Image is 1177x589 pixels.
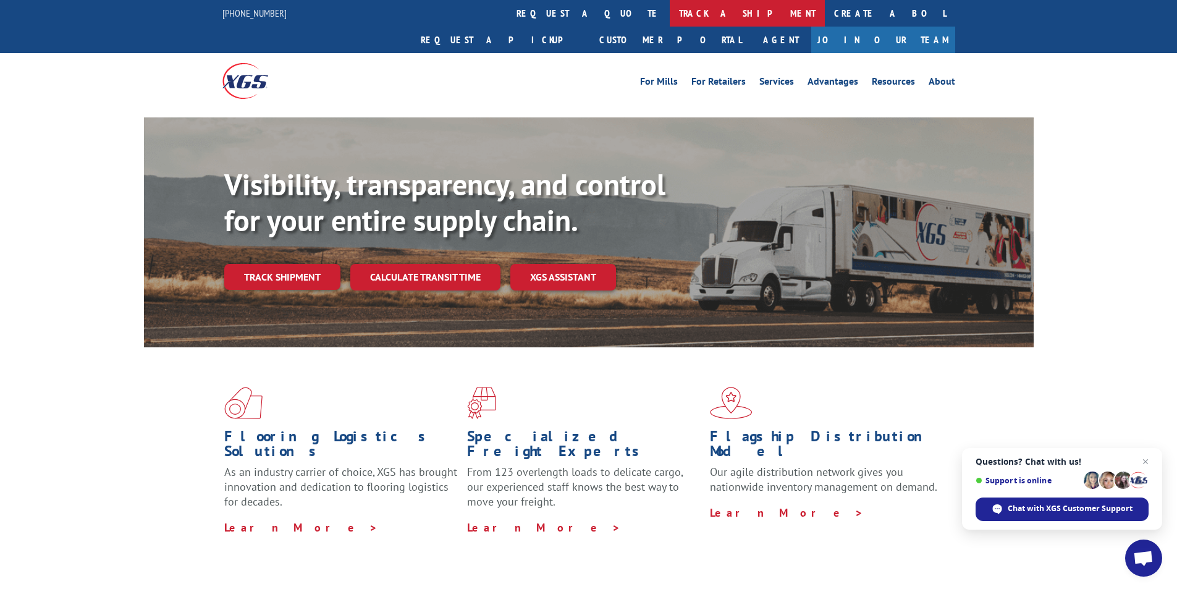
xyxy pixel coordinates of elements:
a: Learn More > [467,520,621,535]
a: For Retailers [691,77,746,90]
a: Agent [751,27,811,53]
a: [PHONE_NUMBER] [222,7,287,19]
a: About [929,77,955,90]
a: Services [759,77,794,90]
span: Support is online [976,476,1079,485]
div: Open chat [1125,540,1162,577]
span: Our agile distribution network gives you nationwide inventory management on demand. [710,465,937,494]
h1: Flagship Distribution Model [710,429,943,465]
a: Calculate transit time [350,264,500,290]
span: As an industry carrier of choice, XGS has brought innovation and dedication to flooring logistics... [224,465,457,509]
img: xgs-icon-flagship-distribution-model-red [710,387,753,419]
a: Learn More > [224,520,378,535]
span: Close chat [1138,454,1153,469]
a: Request a pickup [411,27,590,53]
img: xgs-icon-focused-on-flooring-red [467,387,496,419]
span: Chat with XGS Customer Support [1008,503,1133,514]
a: XGS ASSISTANT [510,264,616,290]
a: Customer Portal [590,27,751,53]
a: Join Our Team [811,27,955,53]
h1: Specialized Freight Experts [467,429,701,465]
a: Learn More > [710,506,864,520]
b: Visibility, transparency, and control for your entire supply chain. [224,165,665,239]
h1: Flooring Logistics Solutions [224,429,458,465]
img: xgs-icon-total-supply-chain-intelligence-red [224,387,263,419]
a: Resources [872,77,915,90]
p: From 123 overlength loads to delicate cargo, our experienced staff knows the best way to move you... [467,465,701,520]
div: Chat with XGS Customer Support [976,498,1149,521]
a: Advantages [808,77,858,90]
a: Track shipment [224,264,340,290]
a: For Mills [640,77,678,90]
span: Questions? Chat with us! [976,457,1149,467]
